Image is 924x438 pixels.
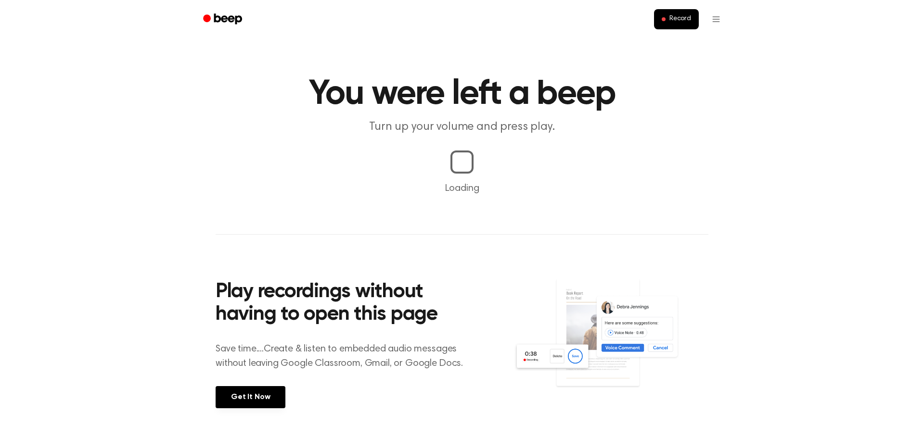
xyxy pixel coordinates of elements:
[513,278,708,407] img: Voice Comments on Docs and Recording Widget
[196,10,251,29] a: Beep
[277,119,647,135] p: Turn up your volume and press play.
[216,77,708,112] h1: You were left a beep
[12,181,912,196] p: Loading
[216,386,285,408] a: Get It Now
[654,9,699,29] button: Record
[216,342,475,371] p: Save time....Create & listen to embedded audio messages without leaving Google Classroom, Gmail, ...
[705,8,728,31] button: Open menu
[216,281,475,326] h2: Play recordings without having to open this page
[669,15,691,24] span: Record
